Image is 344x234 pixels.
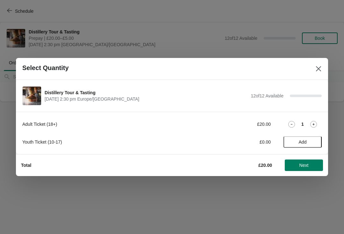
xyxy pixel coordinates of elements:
[285,160,323,171] button: Next
[251,93,283,98] span: 12 of 12 Available
[23,87,41,105] img: Distillery Tour & Tasting | | September 7 | 2:30 pm Europe/London
[258,163,272,168] strong: £20.00
[313,63,324,74] button: Close
[301,121,304,127] strong: 1
[299,163,309,168] span: Next
[22,64,69,72] h2: Select Quantity
[212,121,271,127] div: £20.00
[21,163,31,168] strong: Total
[212,139,271,145] div: £0.00
[22,139,199,145] div: Youth Ticket (10-17)
[45,96,247,102] span: [DATE] 2:30 pm Europe/[GEOGRAPHIC_DATA]
[22,121,199,127] div: Adult Ticket (18+)
[45,89,247,96] span: Distillery Tour & Tasting
[299,139,307,145] span: Add
[283,136,322,148] button: Add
